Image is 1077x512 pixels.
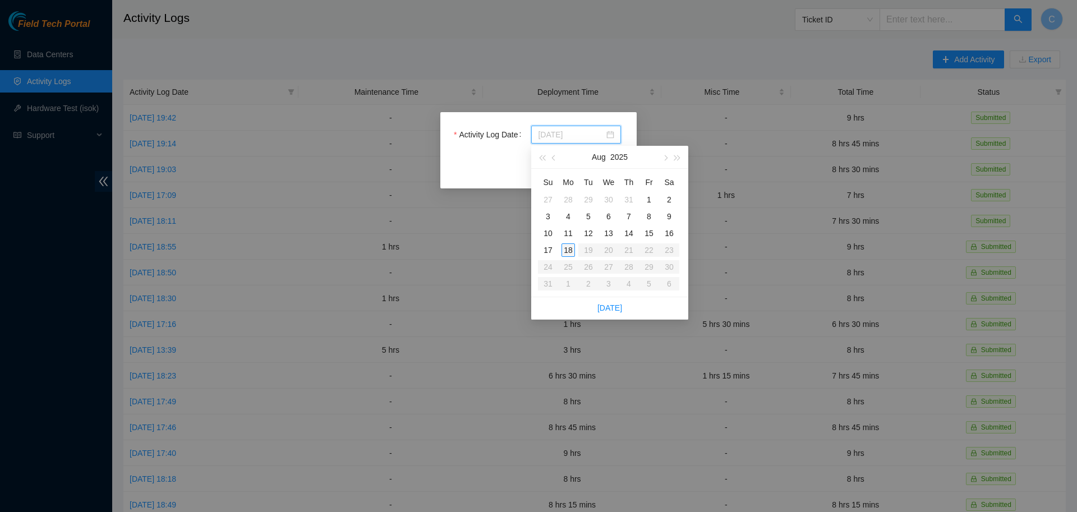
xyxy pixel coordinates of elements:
[454,126,526,144] label: Activity Log Date
[592,146,606,168] button: Aug
[538,242,558,259] td: 2025-08-17
[602,210,615,223] div: 6
[659,173,679,191] th: Sa
[578,191,599,208] td: 2025-07-29
[622,193,636,206] div: 31
[538,208,558,225] td: 2025-08-03
[662,210,676,223] div: 9
[558,242,578,259] td: 2025-08-18
[538,191,558,208] td: 2025-07-27
[558,225,578,242] td: 2025-08-11
[639,225,659,242] td: 2025-08-15
[541,243,555,257] div: 17
[622,210,636,223] div: 7
[602,227,615,240] div: 13
[642,193,656,206] div: 1
[582,227,595,240] div: 12
[602,193,615,206] div: 30
[538,173,558,191] th: Su
[642,227,656,240] div: 15
[639,173,659,191] th: Fr
[599,173,619,191] th: We
[558,191,578,208] td: 2025-07-28
[561,210,575,223] div: 4
[538,128,604,141] input: Activity Log Date
[662,193,676,206] div: 2
[558,173,578,191] th: Mo
[561,243,575,257] div: 18
[599,208,619,225] td: 2025-08-06
[599,225,619,242] td: 2025-08-13
[541,227,555,240] div: 10
[597,303,622,312] a: [DATE]
[622,227,636,240] div: 14
[561,227,575,240] div: 11
[642,210,656,223] div: 8
[610,146,628,168] button: 2025
[582,193,595,206] div: 29
[599,191,619,208] td: 2025-07-30
[582,210,595,223] div: 5
[558,208,578,225] td: 2025-08-04
[619,173,639,191] th: Th
[538,225,558,242] td: 2025-08-10
[619,208,639,225] td: 2025-08-07
[578,225,599,242] td: 2025-08-12
[578,173,599,191] th: Tu
[561,193,575,206] div: 28
[639,208,659,225] td: 2025-08-08
[659,225,679,242] td: 2025-08-16
[659,191,679,208] td: 2025-08-02
[659,208,679,225] td: 2025-08-09
[639,191,659,208] td: 2025-08-01
[662,227,676,240] div: 16
[619,225,639,242] td: 2025-08-14
[619,191,639,208] td: 2025-07-31
[541,193,555,206] div: 27
[578,208,599,225] td: 2025-08-05
[541,210,555,223] div: 3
